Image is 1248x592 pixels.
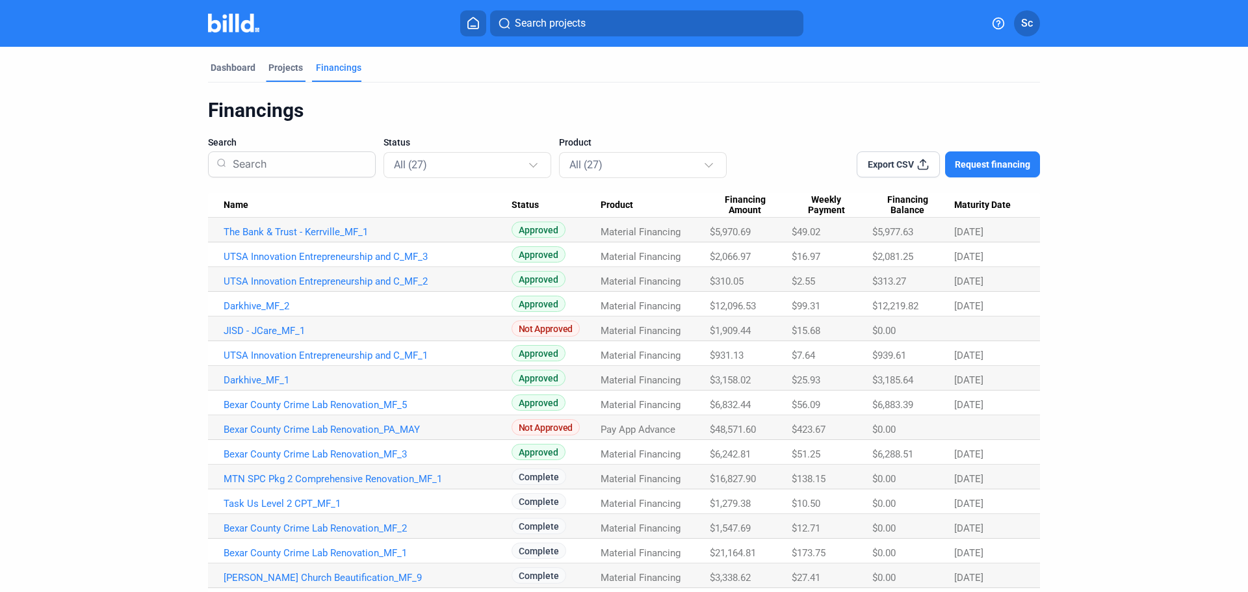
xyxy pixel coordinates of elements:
[208,136,237,149] span: Search
[601,251,681,263] span: Material Financing
[954,448,983,460] span: [DATE]
[512,199,601,211] div: Status
[954,276,983,287] span: [DATE]
[710,473,756,485] span: $16,827.90
[227,148,367,181] input: Search
[208,98,1040,123] div: Financings
[601,399,681,411] span: Material Financing
[512,222,565,238] span: Approved
[872,374,913,386] span: $3,185.64
[512,345,565,361] span: Approved
[208,14,259,32] img: Billd Company Logo
[224,251,512,263] a: UTSA Innovation Entrepreneurship and C_MF_3
[954,473,983,485] span: [DATE]
[224,325,512,337] a: JISD - JCare_MF_1
[224,300,512,312] a: Darkhive_MF_2
[512,543,566,559] span: Complete
[512,370,565,386] span: Approved
[394,159,427,171] mat-select-trigger: All (27)
[601,199,633,211] span: Product
[792,251,820,263] span: $16.97
[792,325,820,337] span: $15.68
[954,226,983,238] span: [DATE]
[872,350,906,361] span: $939.61
[792,194,861,216] span: Weekly Payment
[224,572,512,584] a: [PERSON_NAME] Church Beautification_MF_9
[955,158,1030,171] span: Request financing
[601,572,681,584] span: Material Financing
[868,158,914,171] span: Export CSV
[512,518,566,534] span: Complete
[512,469,566,485] span: Complete
[954,547,983,559] span: [DATE]
[512,419,580,435] span: Not Approved
[601,350,681,361] span: Material Financing
[601,325,681,337] span: Material Financing
[872,498,896,509] span: $0.00
[512,320,580,337] span: Not Approved
[872,522,896,534] span: $0.00
[224,276,512,287] a: UTSA Innovation Entrepreneurship and C_MF_2
[954,199,1011,211] span: Maturity Date
[601,199,710,211] div: Product
[792,572,820,584] span: $27.41
[792,547,825,559] span: $173.75
[224,547,512,559] a: Bexar County Crime Lab Renovation_MF_1
[601,374,681,386] span: Material Financing
[792,374,820,386] span: $25.93
[792,226,820,238] span: $49.02
[792,300,820,312] span: $99.31
[383,136,410,149] span: Status
[316,61,361,74] div: Financings
[872,194,942,216] span: Financing Balance
[792,399,820,411] span: $56.09
[601,498,681,509] span: Material Financing
[954,300,983,312] span: [DATE]
[559,136,591,149] span: Product
[710,522,751,534] span: $1,547.69
[224,448,512,460] a: Bexar County Crime Lab Renovation_MF_3
[710,424,756,435] span: $48,571.60
[601,473,681,485] span: Material Financing
[872,448,913,460] span: $6,288.51
[710,300,756,312] span: $12,096.53
[512,199,539,211] span: Status
[954,374,983,386] span: [DATE]
[268,61,303,74] div: Projects
[954,399,983,411] span: [DATE]
[512,246,565,263] span: Approved
[710,251,751,263] span: $2,066.97
[792,498,820,509] span: $10.50
[512,394,565,411] span: Approved
[601,226,681,238] span: Material Financing
[872,399,913,411] span: $6,883.39
[792,473,825,485] span: $138.15
[490,10,803,36] button: Search projects
[601,448,681,460] span: Material Financing
[512,444,565,460] span: Approved
[710,194,780,216] span: Financing Amount
[954,251,983,263] span: [DATE]
[710,350,744,361] span: $931.13
[710,226,751,238] span: $5,970.69
[569,159,603,171] mat-select-trigger: All (27)
[872,300,918,312] span: $12,219.82
[224,226,512,238] a: The Bank & Trust - Kerrville_MF_1
[601,276,681,287] span: Material Financing
[792,522,820,534] span: $12.71
[224,522,512,534] a: Bexar County Crime Lab Renovation_MF_2
[710,374,751,386] span: $3,158.02
[792,448,820,460] span: $51.25
[872,547,896,559] span: $0.00
[954,522,983,534] span: [DATE]
[872,276,906,287] span: $313.27
[710,547,756,559] span: $21,164.81
[710,194,792,216] div: Financing Amount
[224,199,248,211] span: Name
[954,572,983,584] span: [DATE]
[954,498,983,509] span: [DATE]
[1014,10,1040,36] button: Sc
[954,350,983,361] span: [DATE]
[710,325,751,337] span: $1,909.44
[224,473,512,485] a: MTN SPC Pkg 2 Comprehensive Renovation_MF_1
